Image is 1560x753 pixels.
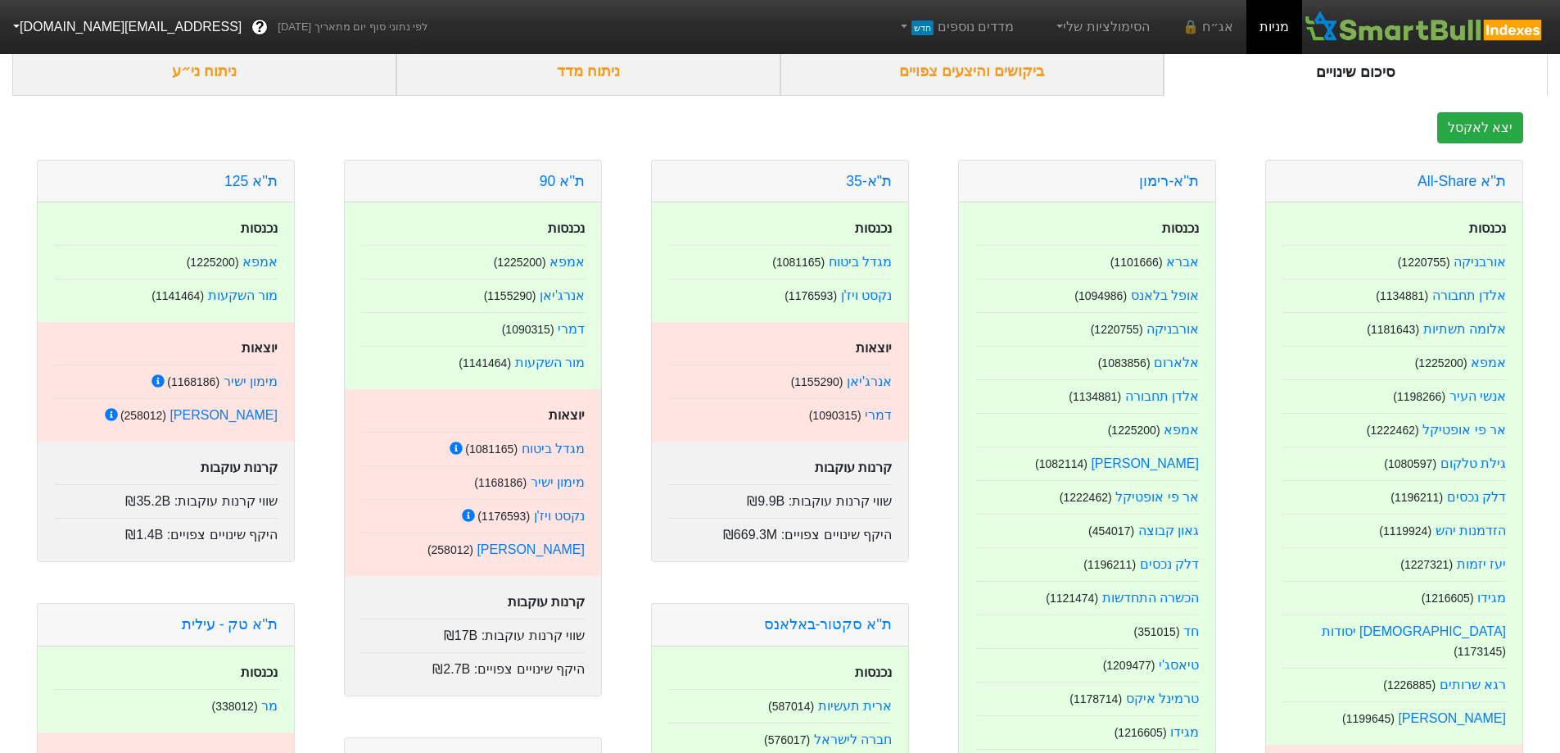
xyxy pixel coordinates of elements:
[1115,490,1199,504] a: אר פי אופטיקל
[459,356,511,370] small: ( 1141464 )
[1074,289,1127,302] small: ( 1094986 )
[1164,48,1548,96] div: סיכום שינויים
[747,494,785,508] span: ₪9.9B
[1400,558,1453,571] small: ( 1227321 )
[502,323,554,336] small: ( 1090315 )
[54,484,278,511] div: שווי קרנות עוקבות :
[444,628,477,642] span: ₪17B
[1415,356,1467,370] small: ( 1225200 )
[1449,389,1506,403] a: אנשי העיר
[785,289,837,302] small: ( 1176593 )
[1367,424,1419,437] small: ( 1222462 )
[361,619,585,646] div: שווי קרנות עוקבות :
[241,221,278,235] strong: נכנסות
[818,699,892,713] a: ארית תעשיות
[1469,221,1506,235] strong: נכנסות
[549,255,585,269] a: אמפא
[558,322,585,336] a: דמרי
[815,460,892,474] strong: קרנות עוקבות
[1436,524,1506,538] a: הזדמנות יהש
[1110,256,1163,269] small: ( 1101666 )
[261,699,278,713] a: מר
[151,289,204,302] small: ( 1141464 )
[549,408,585,422] strong: יוצאות
[1170,725,1199,739] a: מגידו
[540,173,585,189] a: ת''א 90
[201,460,278,474] strong: קרנות עוקבות
[494,256,546,269] small: ( 1225200 )
[855,665,892,679] strong: נכנסות
[125,528,163,542] span: ₪1.4B
[182,616,278,633] a: ת''א טק - עילית
[1126,692,1199,705] a: טרמינל איקס
[809,409,861,422] small: ( 1090315 )
[477,542,585,556] a: [PERSON_NAME]
[1133,625,1179,638] small: ( 351015 )
[1138,524,1199,538] a: גאון קבוצה
[224,374,278,388] a: מימון ישיר
[54,518,278,545] div: היקף שינויים צפויים :
[1146,322,1199,336] a: אורבניקה
[1383,678,1436,692] small: ( 1226885 )
[1069,390,1121,403] small: ( 1134881 )
[1083,558,1136,571] small: ( 1196211 )
[508,595,585,609] strong: קרנות עוקבות
[1422,592,1474,605] small: ( 1216605 )
[1164,423,1199,437] a: אמפא
[1454,255,1506,269] a: אורבניקה
[1418,173,1506,189] a: ת''א All-Share
[241,665,278,679] strong: נכנסות
[1139,173,1199,189] a: ת''א-רימון
[427,543,473,556] small: ( 258012 )
[534,509,586,523] a: נקסט ויז'ן
[911,20,934,35] span: חדש
[1390,491,1443,504] small: ( 1196211 )
[1069,692,1122,705] small: ( 1178714 )
[432,662,470,676] span: ₪2.7B
[125,494,170,508] span: ₪35.2B
[1437,112,1523,143] button: יצא לאקסל
[1162,221,1199,235] strong: נכנסות
[1140,557,1199,571] a: דלק נכסים
[723,528,777,542] span: ₪669.3M
[548,221,585,235] strong: נכנסות
[1103,659,1155,672] small: ( 1209477 )
[1046,592,1098,605] small: ( 1121474 )
[764,616,892,633] a: ת''א סקטור-באלאנס
[668,518,892,545] div: היקף שינויים צפויים :
[1091,456,1199,470] a: [PERSON_NAME]
[477,510,530,523] small: ( 1176593 )
[208,288,278,302] a: מור השקעות
[1398,711,1506,725] a: [PERSON_NAME]
[255,16,265,39] span: ?
[540,288,585,302] a: אנרג'יאן
[211,700,257,713] small: ( 338012 )
[396,48,780,96] div: ניתוח מדד
[531,475,585,489] a: מימון ישיר
[1398,256,1450,269] small: ( 1220755 )
[1035,457,1087,470] small: ( 1082114 )
[361,652,585,679] div: היקף שינויים צפויים :
[1457,557,1506,571] a: יעז יזמות
[1432,288,1506,302] a: אלדן תחבורה
[847,374,892,388] a: אנרג'יאן
[522,442,585,456] a: מגדל ביטוח
[224,173,278,189] a: ת''א 125
[856,341,892,355] strong: יוצאות
[1088,524,1134,538] small: ( 454017 )
[1384,457,1436,470] small: ( 1080597 )
[1477,591,1506,605] a: מגידו
[1322,624,1506,638] a: [DEMOGRAPHIC_DATA] יסודות
[841,288,893,302] a: נקסט ויז'ן
[890,11,1020,43] a: מדדים נוספיםחדש
[1154,356,1199,370] a: אלארום
[242,341,278,355] strong: יוצאות
[1108,424,1160,437] small: ( 1225200 )
[12,48,396,96] div: ניתוח ני״ע
[1047,11,1156,43] a: הסימולציות שלי
[1342,712,1395,725] small: ( 1199645 )
[167,375,219,388] small: ( 1168186 )
[1060,491,1112,504] small: ( 1222462 )
[278,19,427,35] span: לפי נתוני סוף יום מתאריך [DATE]
[1091,323,1143,336] small: ( 1220755 )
